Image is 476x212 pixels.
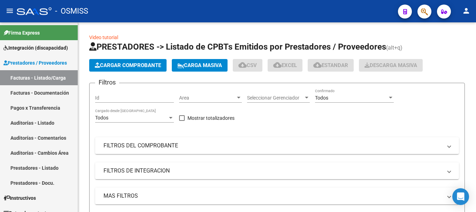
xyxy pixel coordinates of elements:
[273,61,282,69] mat-icon: cloud_download
[313,62,348,68] span: Estandar
[172,59,228,72] button: Carga Masiva
[268,59,302,72] button: EXCEL
[6,7,14,15] mat-icon: menu
[95,78,119,87] h3: Filtros
[273,62,297,68] span: EXCEL
[89,35,118,40] a: Video tutorial
[386,44,402,51] span: (alt+q)
[452,188,469,205] div: Open Intercom Messenger
[3,194,36,202] span: Instructivos
[95,188,459,204] mat-expansion-panel-header: MAS FILTROS
[359,59,423,72] app-download-masive: Descarga masiva de comprobantes (adjuntos)
[103,192,442,200] mat-panel-title: MAS FILTROS
[364,62,417,68] span: Descarga Masiva
[103,142,442,149] mat-panel-title: FILTROS DEL COMPROBANTE
[95,137,459,154] mat-expansion-panel-header: FILTROS DEL COMPROBANTE
[308,59,354,72] button: Estandar
[187,114,235,122] span: Mostrar totalizadores
[238,62,257,68] span: CSV
[103,167,442,175] mat-panel-title: FILTROS DE INTEGRACION
[359,59,423,72] button: Descarga Masiva
[89,59,167,72] button: Cargar Comprobante
[313,61,322,69] mat-icon: cloud_download
[315,95,328,101] span: Todos
[3,29,40,37] span: Firma Express
[3,59,67,67] span: Prestadores / Proveedores
[177,62,222,68] span: Carga Masiva
[179,95,236,101] span: Area
[462,7,470,15] mat-icon: person
[3,44,68,52] span: Integración (discapacidad)
[238,61,247,69] mat-icon: cloud_download
[247,95,304,101] span: Seleccionar Gerenciador
[89,42,386,52] span: PRESTADORES -> Listado de CPBTs Emitidos por Prestadores / Proveedores
[95,62,161,68] span: Cargar Comprobante
[95,115,108,120] span: Todos
[95,162,459,179] mat-expansion-panel-header: FILTROS DE INTEGRACION
[233,59,262,72] button: CSV
[55,3,88,19] span: - OSMISS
